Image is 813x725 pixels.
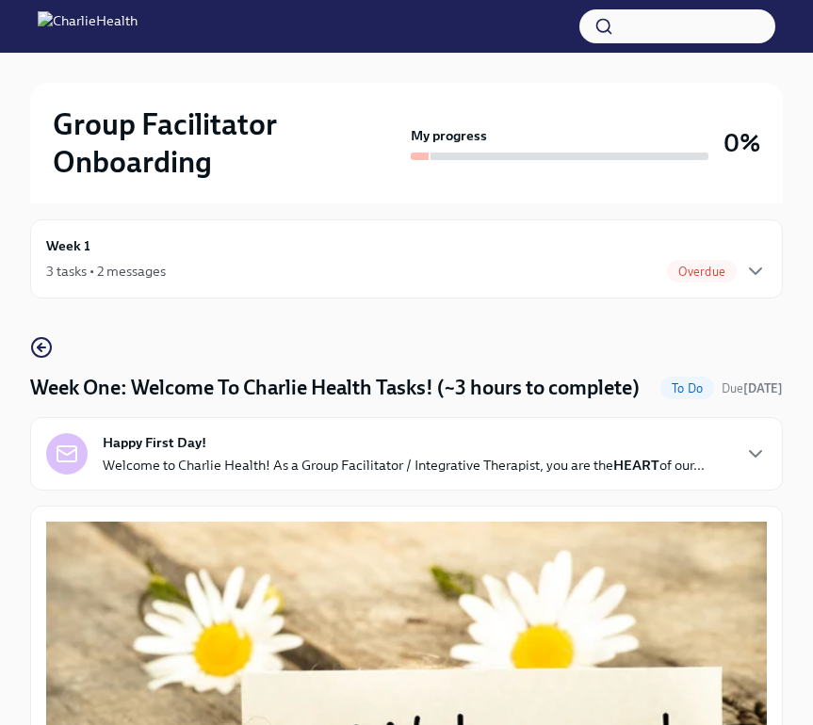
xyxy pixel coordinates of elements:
[722,381,783,395] span: Due
[660,381,714,395] span: To Do
[613,457,659,474] strong: HEART
[38,11,138,41] img: CharlieHealth
[724,126,760,160] h3: 0%
[722,379,783,397] span: September 15th, 2025 10:00
[53,105,403,181] h2: Group Facilitator Onboarding
[46,235,90,256] h6: Week 1
[30,374,640,402] h4: Week One: Welcome To Charlie Health Tasks! (~3 hours to complete)
[743,381,783,395] strong: [DATE]
[667,265,737,279] span: Overdue
[103,456,705,475] p: Welcome to Charlie Health! As a Group Facilitator / Integrative Therapist, you are the of our...
[411,126,487,145] strong: My progress
[103,433,206,452] strong: Happy First Day!
[46,262,166,281] div: 3 tasks • 2 messages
